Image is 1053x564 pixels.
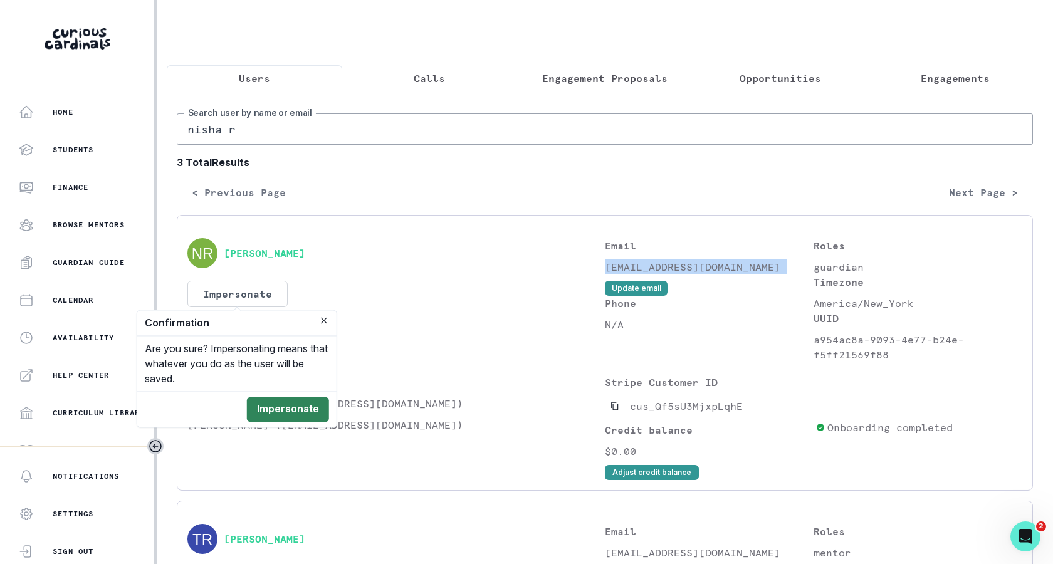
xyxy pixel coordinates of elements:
[187,524,217,554] img: svg
[814,259,1022,274] p: guardian
[814,311,1022,326] p: UUID
[605,444,810,459] p: $0.00
[605,375,810,390] p: Stripe Customer ID
[814,332,1022,362] p: a954ac8a-9093-4e77-b24e-f5ff21569f88
[187,417,605,432] p: [PERSON_NAME] ([EMAIL_ADDRESS][DOMAIN_NAME])
[740,71,821,86] p: Opportunities
[414,71,445,86] p: Calls
[53,333,114,343] p: Availability
[1010,521,1040,551] iframe: Intercom live chat
[53,471,120,481] p: Notifications
[605,545,814,560] p: [EMAIL_ADDRESS][DOMAIN_NAME]
[177,180,301,205] button: < Previous Page
[53,258,125,268] p: Guardian Guide
[224,247,305,259] button: [PERSON_NAME]
[187,375,605,390] p: Students
[605,259,814,274] p: [EMAIL_ADDRESS][DOMAIN_NAME]
[814,524,1022,539] p: Roles
[542,71,668,86] p: Engagement Proposals
[239,71,270,86] p: Users
[814,238,1022,253] p: Roles
[605,281,668,296] button: Update email
[827,420,953,435] p: Onboarding completed
[53,295,94,305] p: Calendar
[177,155,1033,170] b: 3 Total Results
[53,446,130,456] p: Mentor Handbook
[605,296,814,311] p: Phone
[53,107,73,117] p: Home
[247,397,329,422] button: Impersonate
[53,145,94,155] p: Students
[187,281,288,307] button: Impersonate
[53,509,94,519] p: Settings
[814,274,1022,290] p: Timezone
[605,317,814,332] p: N/A
[53,220,125,230] p: Browse Mentors
[53,182,88,192] p: Finance
[137,336,337,391] div: Are you sure? Impersonating means that whatever you do as the user will be saved.
[605,524,814,539] p: Email
[1036,521,1046,531] span: 2
[814,296,1022,311] p: America/New_York
[630,399,743,414] p: cus_Qf5sU3MjxpLqhE
[53,370,109,380] p: Help Center
[187,238,217,268] img: svg
[605,422,810,437] p: Credit balance
[147,438,164,454] button: Toggle sidebar
[605,238,814,253] p: Email
[317,313,332,328] button: Close
[934,180,1033,205] button: Next Page >
[921,71,990,86] p: Engagements
[45,28,110,50] img: Curious Cardinals Logo
[53,546,94,556] p: Sign Out
[137,310,337,336] header: Confirmation
[605,396,625,416] button: Copied to clipboard
[53,408,145,418] p: Curriculum Library
[187,396,605,411] p: [PERSON_NAME] ([EMAIL_ADDRESS][DOMAIN_NAME])
[605,465,699,480] button: Adjust credit balance
[814,545,1022,560] p: mentor
[224,533,305,545] button: [PERSON_NAME]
